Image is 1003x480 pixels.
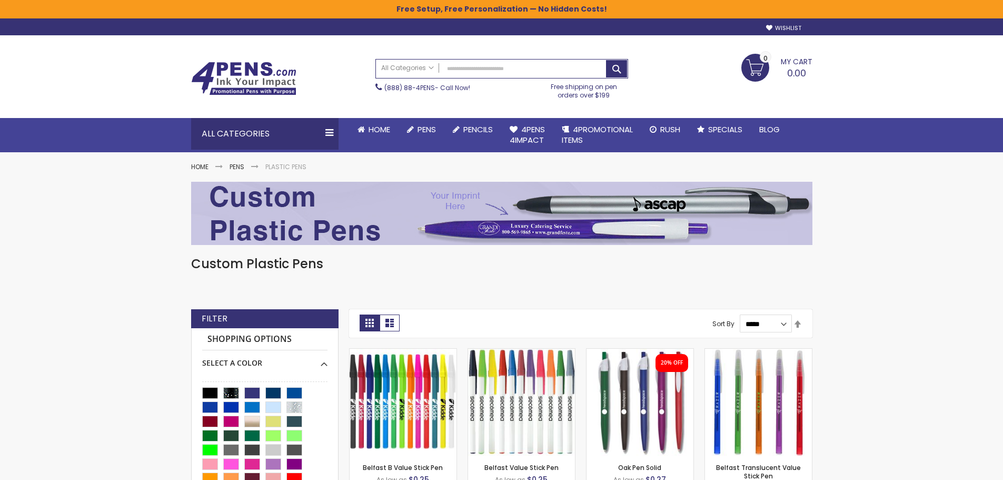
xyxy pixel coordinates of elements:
a: Pens [399,118,444,141]
a: All Categories [376,60,439,77]
a: Belfast Value Stick Pen [484,463,559,472]
a: Oak Pen Solid [618,463,661,472]
span: - Call Now! [384,83,470,92]
span: Rush [660,124,680,135]
img: Belfast B Value Stick Pen [350,349,456,456]
strong: Grid [360,315,380,331]
span: 0.00 [787,66,806,80]
span: Pens [418,124,436,135]
h1: Custom Plastic Pens [191,256,812,272]
a: Belfast B Value Stick Pen [350,348,456,357]
img: Belfast Value Stick Pen [468,349,575,456]
strong: Plastic Pens [265,162,306,171]
a: Oak Pen Solid [587,348,693,357]
a: Specials [689,118,751,141]
a: 0.00 0 [741,54,812,80]
span: Pencils [463,124,493,135]
div: Select A Color [202,350,327,368]
div: All Categories [191,118,339,150]
a: Home [191,162,208,171]
label: Sort By [712,319,734,328]
a: Pencils [444,118,501,141]
img: Oak Pen Solid [587,349,693,456]
span: 4Pens 4impact [510,124,545,145]
a: Belfast B Value Stick Pen [363,463,443,472]
a: Rush [641,118,689,141]
strong: Filter [202,313,227,325]
strong: Shopping Options [202,328,327,351]
img: Plastic Pens [191,182,812,245]
span: Specials [708,124,742,135]
a: Home [349,118,399,141]
a: 4PROMOTIONALITEMS [553,118,641,152]
span: 4PROMOTIONAL ITEMS [562,124,633,145]
a: Pens [230,162,244,171]
a: Blog [751,118,788,141]
span: Blog [759,124,780,135]
span: Home [369,124,390,135]
div: Free shipping on pen orders over $199 [540,79,628,100]
div: 20% OFF [661,359,683,367]
a: Belfast Translucent Value Stick Pen [705,348,812,357]
a: Belfast Value Stick Pen [468,348,575,357]
a: 4Pens4impact [501,118,553,152]
a: (888) 88-4PENS [384,83,435,92]
a: Wishlist [766,24,801,32]
span: 0 [763,53,768,63]
span: All Categories [381,64,434,72]
img: 4Pens Custom Pens and Promotional Products [191,62,296,95]
img: Belfast Translucent Value Stick Pen [705,349,812,456]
